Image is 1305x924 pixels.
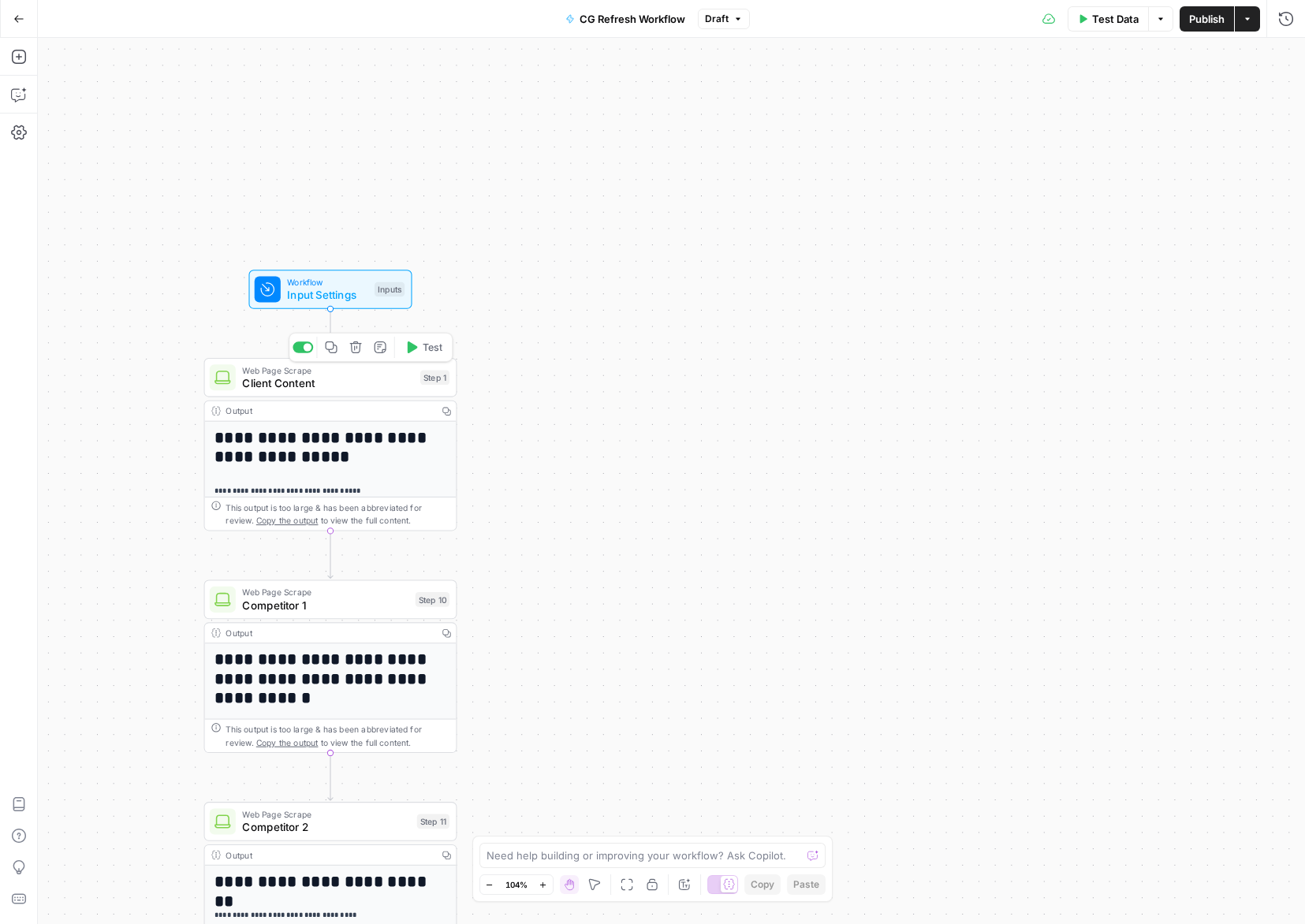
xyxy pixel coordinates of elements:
[505,878,528,891] span: 104%
[398,337,449,358] button: Test
[242,375,413,392] span: Client Content
[226,404,431,418] div: Output
[556,6,695,32] button: CG Refresh Workflow
[1068,6,1148,32] button: Test Data
[226,848,431,862] div: Output
[580,11,685,27] span: CG Refresh Workflow
[256,516,319,525] span: Copy the output
[698,9,750,29] button: Draft
[226,627,431,640] div: Output
[226,501,449,527] div: This output is too large & has been abbreviated for review. to view the full content.
[1189,11,1225,27] span: Publish
[328,753,333,800] g: Edge from step_10 to step_11
[242,363,413,377] span: Web Page Scrape
[256,737,319,747] span: Copy the output
[287,275,367,289] span: Workflow
[242,819,410,836] span: Competitor 2
[417,814,449,829] div: Step 11
[1180,6,1234,32] button: Publish
[287,287,367,304] span: Input Settings
[226,723,449,749] div: This output is too large & has been abbreviated for review. to view the full content.
[793,877,819,892] span: Paste
[242,807,410,821] span: Web Page Scrape
[423,340,442,355] span: Test
[242,597,408,613] span: Competitor 1
[416,592,449,607] div: Step 10
[204,270,457,309] div: WorkflowInput SettingsInputs
[705,12,729,26] span: Draft
[242,586,408,599] span: Web Page Scrape
[751,877,774,892] span: Copy
[787,874,826,895] button: Paste
[744,874,781,895] button: Copy
[375,282,405,297] div: Inputs
[420,370,449,385] div: Step 1
[1092,11,1139,27] span: Test Data
[328,531,333,578] g: Edge from step_1 to step_10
